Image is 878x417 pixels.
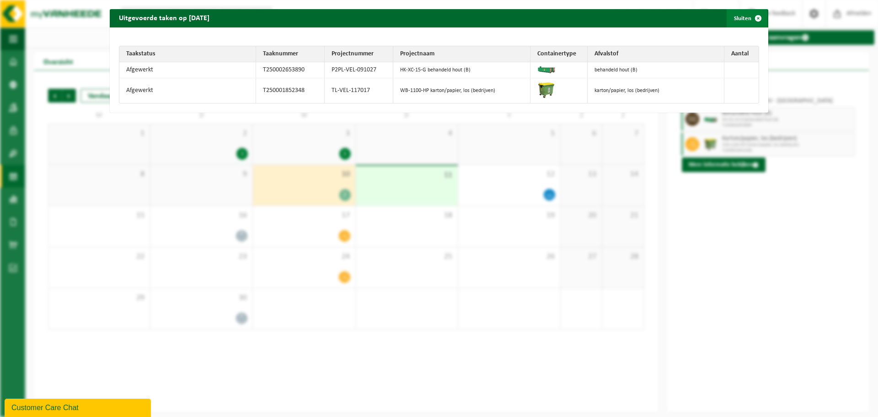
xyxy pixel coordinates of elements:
[325,62,393,78] td: P2PL-VEL-091027
[325,46,393,62] th: Projectnummer
[530,46,588,62] th: Containertype
[119,62,256,78] td: Afgewerkt
[393,78,530,103] td: WB-1100-HP karton/papier, los (bedrijven)
[588,78,724,103] td: karton/papier, los (bedrijven)
[5,397,153,417] iframe: chat widget
[256,78,325,103] td: T250001852348
[256,62,325,78] td: T250002653890
[393,62,530,78] td: HK-XC-15-G behandeld hout (B)
[588,46,724,62] th: Afvalstof
[110,9,219,27] h2: Uitgevoerde taken op [DATE]
[256,46,325,62] th: Taaknummer
[325,78,393,103] td: TL-VEL-117017
[727,9,767,27] button: Sluiten
[724,46,759,62] th: Aantal
[588,62,724,78] td: behandeld hout (B)
[119,78,256,103] td: Afgewerkt
[537,81,556,99] img: WB-1100-HPE-GN-50
[393,46,530,62] th: Projectnaam
[119,46,256,62] th: Taakstatus
[537,65,556,74] img: HK-XC-15-GN-00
